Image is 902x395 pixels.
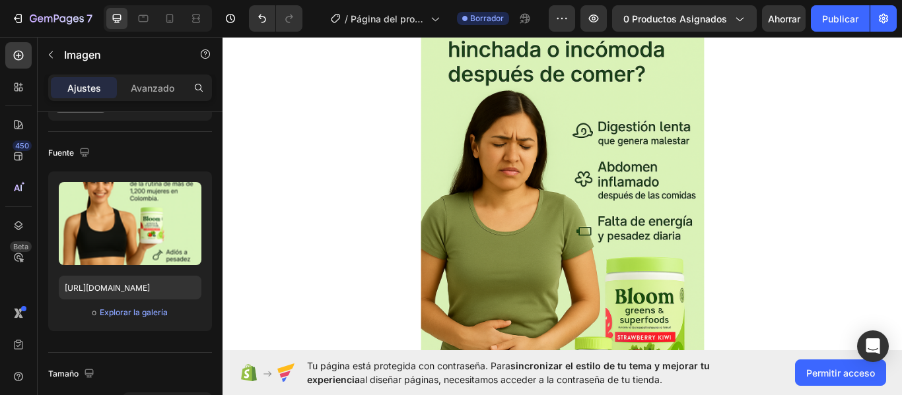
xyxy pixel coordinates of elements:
font: Página del producto - 24 de septiembre, 16:33:10 [351,13,424,66]
font: o [92,307,96,317]
font: Publicar [822,13,858,24]
font: Ajustes [67,82,101,94]
input: https://ejemplo.com/imagen.jpg [59,276,201,299]
font: Explorar la galería [100,307,168,317]
font: al diseñar páginas, necesitamos acceder a la contraseña de tu tienda. [360,374,662,385]
button: Publicar [811,5,870,32]
p: Imagen [64,47,176,63]
div: Deshacer/Rehacer [249,5,302,32]
font: / [345,13,348,24]
button: 0 productos asignados [612,5,757,32]
font: 0 productos asignados [623,13,727,24]
font: Avanzado [131,82,174,94]
iframe: Área de diseño [223,34,902,353]
font: Tamaño [48,369,79,379]
font: Fuente [48,148,74,158]
button: 7 [5,5,98,32]
button: Ahorrar [762,5,806,32]
button: Permitir acceso [795,359,886,386]
font: Imagen [64,48,101,61]
font: Ahorrar [768,13,800,24]
font: Tu página está protegida con contraseña. Para [307,360,510,371]
font: 7 [87,12,92,25]
button: Explorar la galería [99,306,168,319]
img: imagen de vista previa [59,182,201,265]
font: Beta [13,242,28,251]
font: 450 [15,141,29,150]
div: Abrir Intercom Messenger [857,330,889,362]
font: Borrador [470,13,504,23]
font: Permitir acceso [806,367,875,379]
